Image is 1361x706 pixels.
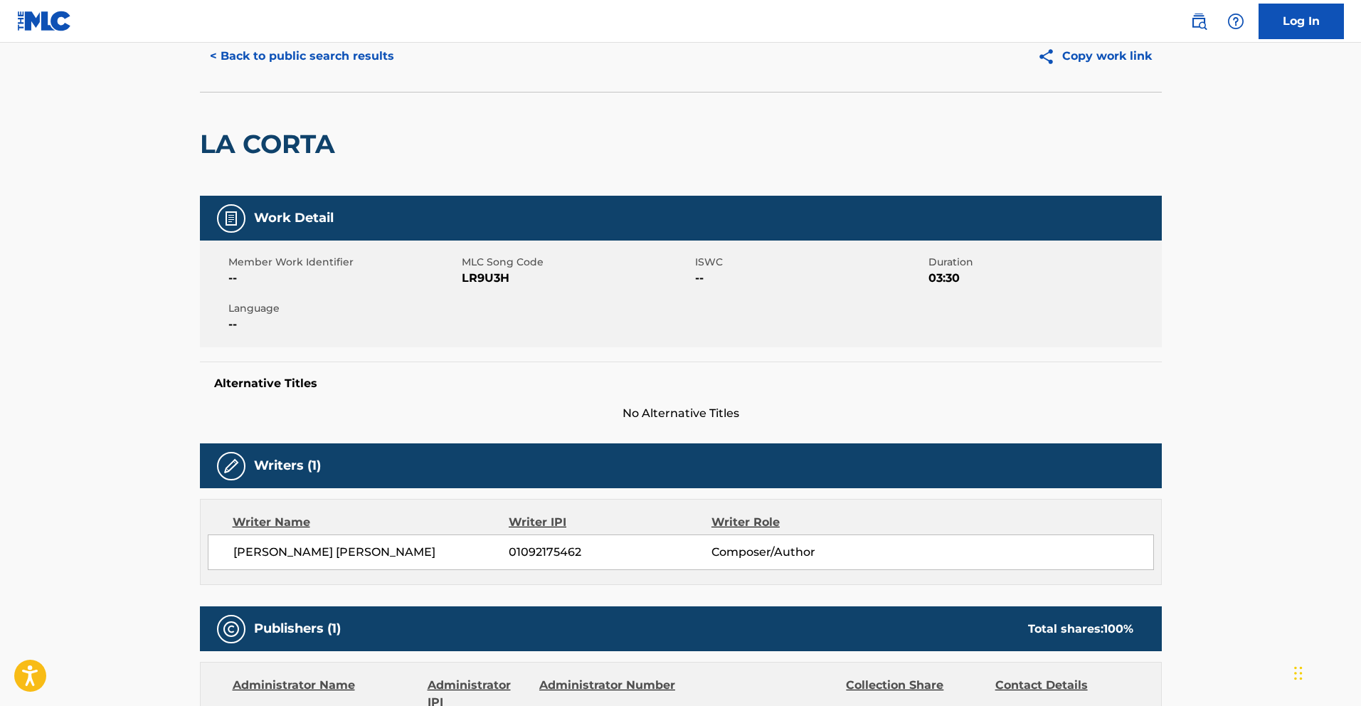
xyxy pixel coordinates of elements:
span: No Alternative Titles [200,405,1162,422]
span: 03:30 [928,270,1158,287]
h5: Publishers (1) [254,621,341,637]
span: Member Work Identifier [228,255,458,270]
a: Log In [1259,4,1344,39]
img: search [1190,13,1207,30]
span: ISWC [695,255,925,270]
img: Writers [223,458,240,475]
button: < Back to public search results [200,38,404,74]
span: Composer/Author [711,544,896,561]
span: -- [228,270,458,287]
h2: LA CORTA [200,128,342,160]
span: Duration [928,255,1158,270]
a: Public Search [1185,7,1213,36]
img: Work Detail [223,210,240,227]
span: -- [228,316,458,333]
span: -- [695,270,925,287]
img: Publishers [223,621,240,638]
span: 100 % [1103,622,1133,636]
button: Copy work link [1027,38,1162,74]
iframe: Chat Widget [1290,638,1361,706]
span: Language [228,301,458,316]
span: LR9U3H [462,270,692,287]
h5: Writers (1) [254,458,321,474]
div: Help [1222,7,1250,36]
span: MLC Song Code [462,255,692,270]
h5: Work Detail [254,210,334,226]
img: Copy work link [1037,48,1062,65]
div: Writer Name [233,514,509,531]
h5: Alternative Titles [214,376,1148,391]
img: help [1227,13,1244,30]
div: Drag [1294,652,1303,695]
span: [PERSON_NAME] [PERSON_NAME] [233,544,509,561]
div: Total shares: [1028,621,1133,638]
div: Writer IPI [509,514,711,531]
span: 01092175462 [509,544,711,561]
img: MLC Logo [17,11,72,31]
div: Writer Role [711,514,896,531]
